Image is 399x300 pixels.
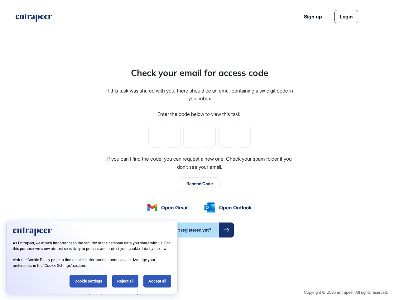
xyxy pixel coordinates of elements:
a: Open Outlook [204,202,252,212]
div: Enter the code below to view this task. [157,110,242,118]
span: Open Outlook [219,204,252,211]
span: Not registered yet? [165,222,219,237]
a: Not registered yet? [165,222,234,237]
div: If this task was shared with you, there should be an email containing a six digit code in your inbox [105,87,294,103]
a: Sign up [304,13,322,20]
div: Copyright © 2025 entrapeer, All rights reserved. [304,290,388,295]
button: Resend Code [180,177,219,190]
a: Login [334,10,358,23]
a: entrapeer-logo [15,14,52,24]
div: Check your email for access code [131,66,268,79]
div: If you can't find the code, you can request a new one. Check your spam folder if you don't see yo... [105,155,294,171]
a: Open Gmail [147,204,189,211]
span: Open Gmail [161,204,189,211]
